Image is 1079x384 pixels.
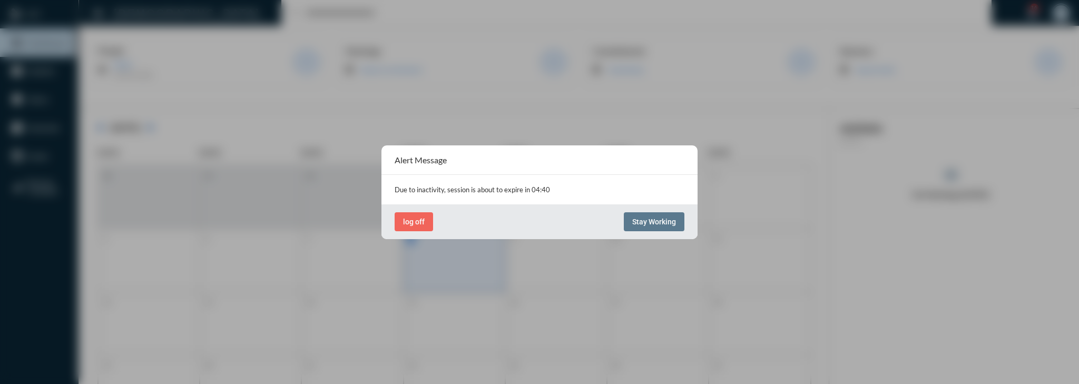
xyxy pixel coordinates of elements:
span: Stay Working [632,218,676,226]
p: Due to inactivity, session is about to expire in 04:40 [395,185,684,194]
h2: Alert Message [395,155,447,165]
button: Stay Working [624,212,684,231]
span: log off [403,218,425,226]
button: log off [395,212,433,231]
